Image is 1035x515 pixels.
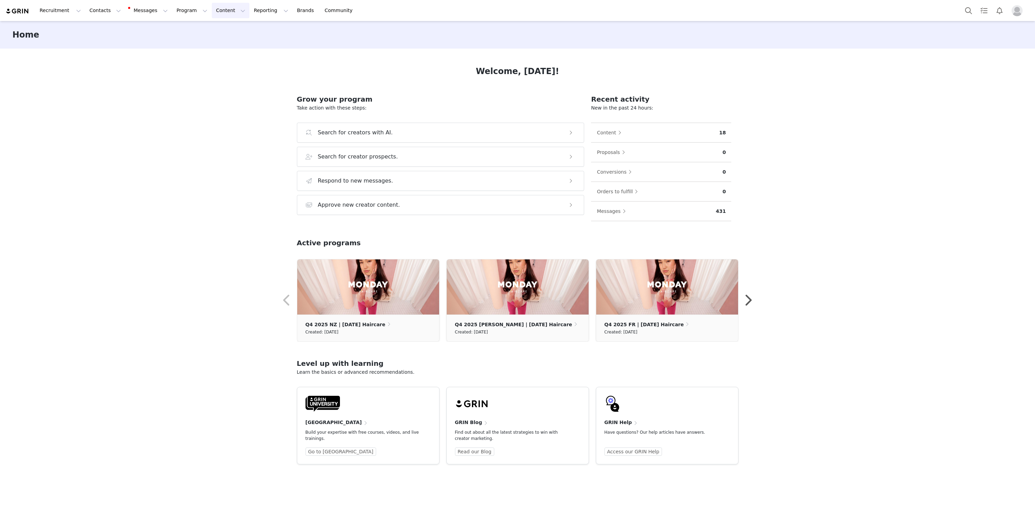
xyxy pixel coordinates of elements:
p: Learn the basics or advanced recommendations. [297,369,738,376]
p: Q4 2025 [PERSON_NAME] | [DATE] Haircare [455,321,572,328]
button: Proposals [597,147,629,158]
h3: Respond to new messages. [318,177,393,185]
p: New in the past 24 hours: [591,104,731,112]
small: Created: [DATE] [604,328,638,336]
a: Go to [GEOGRAPHIC_DATA] [306,447,376,456]
button: Recruitment [35,3,85,18]
button: Approve new creator content. [297,195,584,215]
img: ad5a4d60-2cac-4209-911e-0ecc1b56d2b0.png [447,259,589,315]
img: placeholder-profile.jpg [1012,5,1023,16]
p: 431 [716,208,726,215]
img: GRIN-help-icon.svg [604,395,621,412]
p: 18 [719,129,726,136]
p: 0 [723,149,726,156]
button: Messages [597,206,629,217]
h4: GRIN Help [604,419,632,426]
p: 0 [723,188,726,195]
h3: Search for creator prospects. [318,153,398,161]
a: Tasks [976,3,992,18]
button: Search for creators with AI. [297,123,584,143]
button: Messages [125,3,172,18]
img: GRIN-University-Logo-Black.svg [306,395,340,412]
p: Take action with these steps: [297,104,584,112]
a: Read our Blog [455,447,494,456]
button: Content [597,127,625,138]
button: Search [961,3,976,18]
button: Search for creator prospects. [297,147,584,167]
h1: Welcome, [DATE]! [476,65,559,78]
h3: Home [12,29,39,41]
p: 0 [723,168,726,176]
a: Brands [293,3,320,18]
p: Have questions? Our help articles have answers. [604,429,719,435]
button: Orders to fulfill [597,186,641,197]
p: Build your expertise with free courses, videos, and live trainings. [306,429,420,442]
h3: Search for creators with AI. [318,128,393,137]
h2: Grow your program [297,94,584,104]
p: Find out about all the latest strategies to win with creator marketing. [455,429,569,442]
h2: Active programs [297,238,361,248]
button: Conversions [597,166,635,177]
img: grin logo [6,8,30,14]
h2: Level up with learning [297,358,738,369]
button: Profile [1007,5,1029,16]
button: Notifications [992,3,1007,18]
small: Created: [DATE] [306,328,339,336]
a: Access our GRIN Help [604,447,662,456]
p: Q4 2025 FR | [DATE] Haircare [604,321,684,328]
p: Q4 2025 NZ | [DATE] Haircare [306,321,385,328]
button: Program [172,3,211,18]
button: Content [212,3,249,18]
h4: GRIN Blog [455,419,482,426]
h4: [GEOGRAPHIC_DATA] [306,419,362,426]
button: Contacts [85,3,125,18]
img: ad5a4d60-2cac-4209-911e-0ecc1b56d2b0.png [596,259,738,315]
small: Created: [DATE] [455,328,488,336]
button: Respond to new messages. [297,171,584,191]
h2: Recent activity [591,94,731,104]
img: grin-logo-black.svg [455,395,489,412]
h3: Approve new creator content. [318,201,400,209]
button: Reporting [250,3,292,18]
a: Community [321,3,360,18]
img: ad5a4d60-2cac-4209-911e-0ecc1b56d2b0.png [297,259,439,315]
